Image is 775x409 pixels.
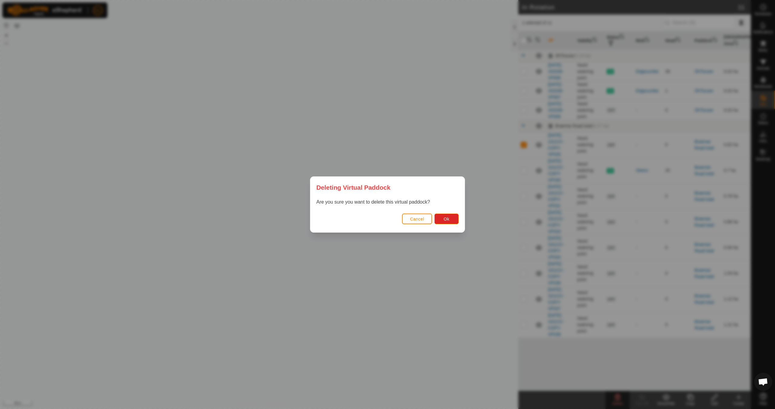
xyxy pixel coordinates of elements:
[410,217,424,221] span: Cancel
[434,214,459,224] button: Ok
[444,217,450,221] span: Ok
[402,214,432,224] button: Cancel
[754,373,772,391] a: Open chat
[316,183,391,192] span: Deleting Virtual Paddock
[316,198,459,206] p: Are you sure you want to delete this virtual paddock?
